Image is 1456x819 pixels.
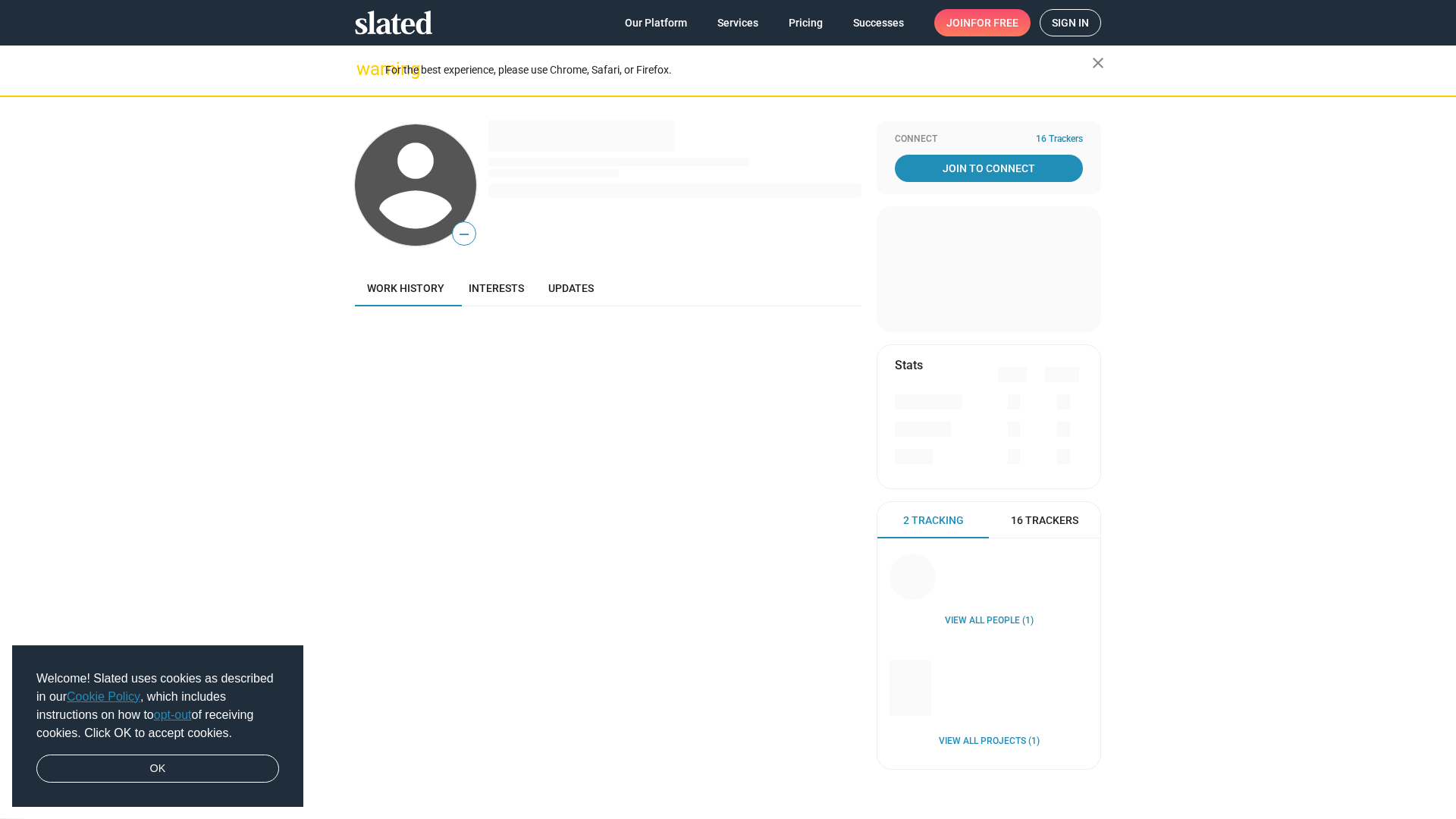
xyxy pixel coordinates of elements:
span: 2 Tracking [903,513,964,528]
a: Sign in [1040,9,1101,36]
span: Services [717,9,758,36]
mat-icon: close [1089,54,1107,72]
mat-card-title: Stats [895,357,923,373]
mat-icon: warning [356,60,375,78]
span: Updates [548,282,594,294]
a: opt-out [154,708,192,721]
span: Join To Connect [898,155,1080,182]
a: Successes [841,9,916,36]
span: Work history [367,282,444,294]
a: Joinfor free [934,9,1031,36]
span: — [453,224,475,244]
a: Pricing [777,9,835,36]
a: Join To Connect [895,155,1083,182]
div: For the best experience, please use Chrome, Safari, or Firefox. [385,60,1092,80]
a: Work history [355,270,457,306]
a: View all Projects (1) [939,736,1040,748]
div: Connect [895,133,1083,146]
a: Our Platform [613,9,699,36]
span: Successes [853,9,904,36]
span: 16 Trackers [1036,133,1083,146]
a: Cookie Policy [67,690,140,703]
span: Welcome! Slated uses cookies as described in our , which includes instructions on how to of recei... [36,670,279,742]
a: Services [705,9,770,36]
div: cookieconsent [12,645,303,808]
span: Join [946,9,1018,36]
span: Sign in [1052,10,1089,36]
a: dismiss cookie message [36,755,279,783]
a: Interests [457,270,536,306]
span: Our Platform [625,9,687,36]
a: View all People (1) [945,615,1034,627]
span: for free [971,9,1018,36]
span: Pricing [789,9,823,36]
a: Updates [536,270,606,306]
span: 16 Trackers [1011,513,1078,528]
span: Interests [469,282,524,294]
